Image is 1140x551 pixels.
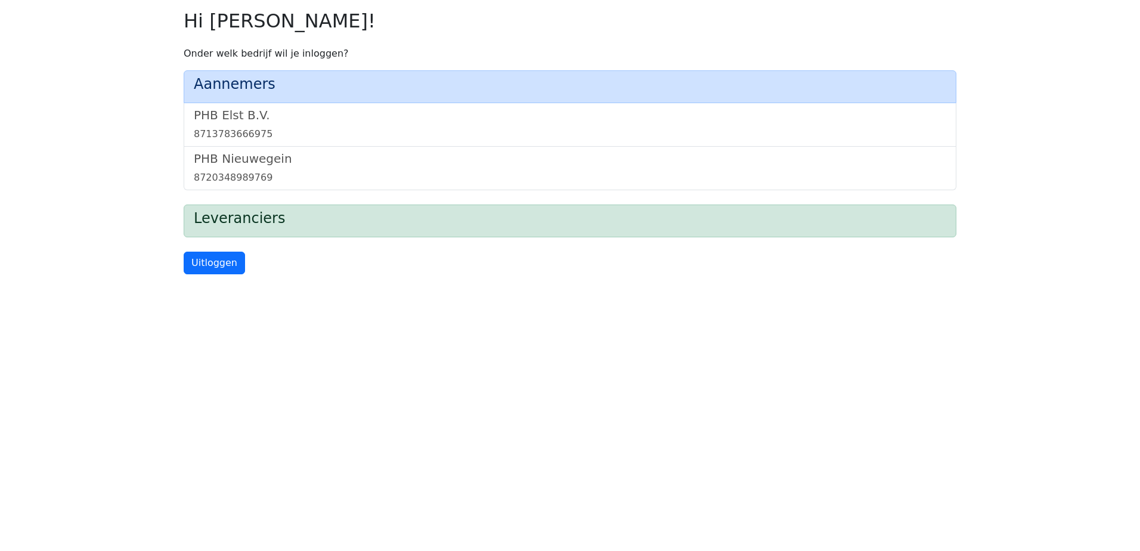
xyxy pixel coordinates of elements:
[194,76,946,93] h4: Aannemers
[184,47,956,61] p: Onder welk bedrijf wil je inloggen?
[194,151,946,185] a: PHB Nieuwegein8720348989769
[184,252,245,274] a: Uitloggen
[194,108,946,122] h5: PHB Elst B.V.
[194,151,946,166] h5: PHB Nieuwegein
[194,210,946,227] h4: Leveranciers
[184,10,956,32] h2: Hi [PERSON_NAME]!
[194,127,946,141] div: 8713783666975
[194,171,946,185] div: 8720348989769
[194,108,946,141] a: PHB Elst B.V.8713783666975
